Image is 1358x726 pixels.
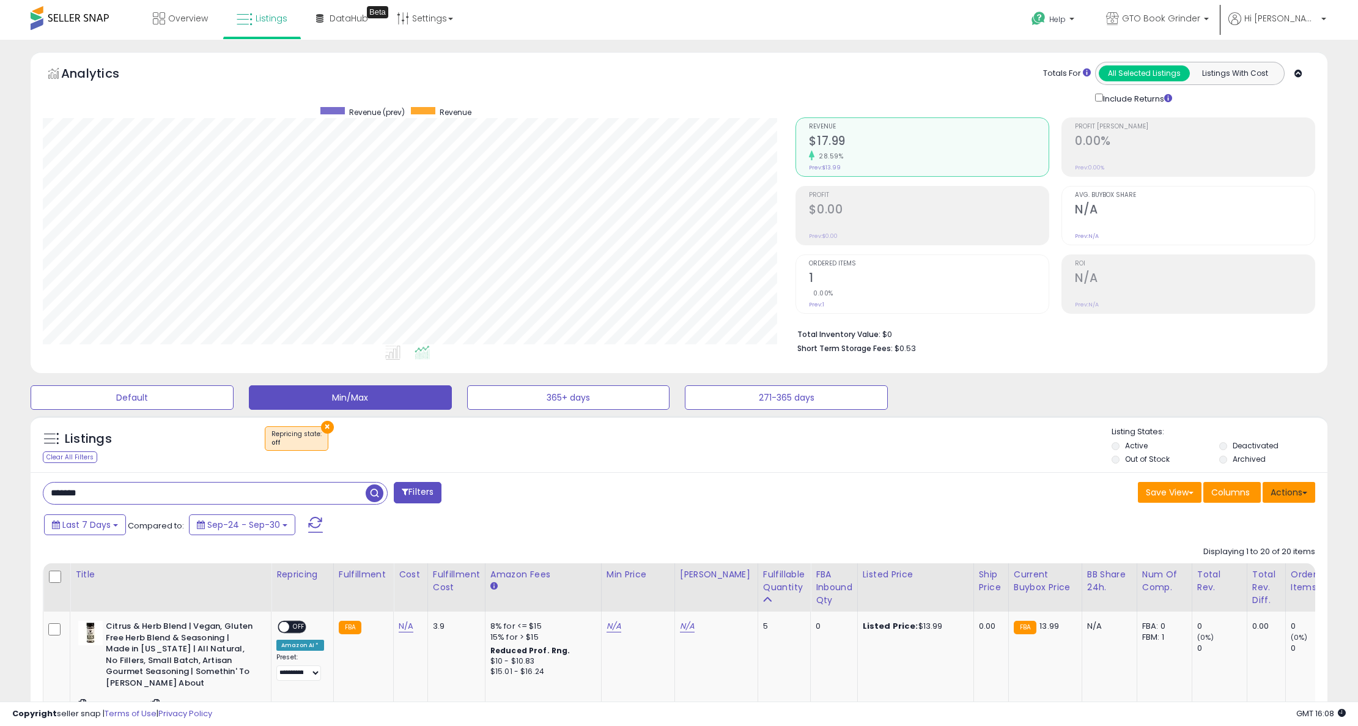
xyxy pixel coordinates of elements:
span: Repricing state : [271,429,322,448]
h5: Listings [65,431,112,448]
div: $10 - $10.83 [490,656,592,667]
div: Cost [399,568,423,581]
div: Amazon AI * [276,640,324,651]
span: Revenue [440,107,471,117]
div: Amazon Fees [490,568,596,581]
p: Listing States: [1112,426,1327,438]
div: [PERSON_NAME] [680,568,753,581]
small: (0%) [1197,632,1214,642]
div: Ship Price [979,568,1003,594]
span: Listings [256,12,287,24]
div: 5 [763,621,801,632]
span: 2025-10-8 16:08 GMT [1296,708,1346,719]
span: Avg. Buybox Share [1075,192,1315,199]
a: Hi [PERSON_NAME] [1228,12,1326,40]
div: Total Rev. Diff. [1252,568,1280,607]
a: Help [1022,2,1087,40]
small: (0%) [1291,632,1308,642]
h2: N/A [1075,202,1315,219]
h5: Analytics [61,65,143,85]
div: 0.00 [979,621,999,632]
i: Get Help [1031,11,1046,26]
span: Hi [PERSON_NAME] [1244,12,1318,24]
b: Listed Price: [863,620,918,632]
div: Displaying 1 to 20 of 20 items [1203,546,1315,558]
div: Min Price [607,568,670,581]
small: FBA [339,621,361,634]
div: FBM: 1 [1142,632,1183,643]
b: Citrus & Herb Blend | Vegan, Gluten Free Herb Blend & Seasoning | Made in [US_STATE] | All Natura... [106,621,254,692]
label: Active [1125,440,1148,451]
div: Current Buybox Price [1014,568,1077,594]
span: Profit [809,192,1049,199]
div: N/A [1087,621,1127,632]
span: 13.99 [1039,620,1059,632]
div: Fulfillable Quantity [763,568,805,594]
div: 0 [1197,643,1247,654]
button: × [321,421,334,434]
div: Ordered Items [1291,568,1335,594]
div: Num of Comp. [1142,568,1187,594]
div: 0 [816,621,848,632]
div: Listed Price [863,568,969,581]
small: Prev: 1 [809,301,824,308]
span: GTO Book Grinder [1122,12,1200,24]
div: 15% for > $15 [490,632,592,643]
a: N/A [399,620,413,632]
div: 0 [1291,621,1340,632]
button: Save View [1138,482,1201,503]
div: Fulfillment Cost [433,568,480,594]
span: Last 7 Days [62,519,111,531]
span: $0.53 [895,343,916,354]
span: Ordered Items [809,261,1049,267]
span: Compared to: [128,520,184,532]
b: Total Inventory Value: [797,329,880,339]
button: 271-365 days [685,385,888,410]
a: N/A [680,620,695,632]
button: Min/Max [249,385,452,410]
b: Reduced Prof. Rng. [490,645,570,656]
div: $15.01 - $16.24 [490,667,592,677]
small: Amazon Fees. [490,581,498,592]
button: Last 7 Days [44,514,126,535]
div: Tooltip anchor [367,6,388,18]
b: Short Term Storage Fees: [797,343,893,354]
div: FBA inbound Qty [816,568,852,607]
a: Terms of Use [105,708,157,719]
div: Repricing [276,568,328,581]
div: seller snap | | [12,708,212,720]
span: Profit [PERSON_NAME] [1075,124,1315,130]
h2: 1 [809,271,1049,287]
button: 365+ days [467,385,670,410]
span: OFF [289,622,309,632]
img: 31t9BfDbkkL._SL40_.jpg [78,621,103,645]
div: $13.99 [863,621,964,632]
div: off [271,439,322,447]
button: Listings With Cost [1189,65,1280,81]
small: Prev: 0.00% [1075,164,1104,171]
small: FBA [1014,621,1036,634]
button: Filters [394,482,441,503]
label: Archived [1233,454,1266,464]
div: BB Share 24h. [1087,568,1132,594]
h2: $0.00 [809,202,1049,219]
div: Total Rev. [1197,568,1242,594]
strong: Copyright [12,708,57,719]
h2: N/A [1075,271,1315,287]
button: Default [31,385,234,410]
button: Actions [1263,482,1315,503]
small: 28.59% [814,152,843,161]
div: Preset: [276,653,324,681]
label: Out of Stock [1125,454,1170,464]
div: Clear All Filters [43,451,97,463]
button: Columns [1203,482,1261,503]
div: 0 [1197,621,1247,632]
span: ROI [1075,261,1315,267]
h2: 0.00% [1075,134,1315,150]
h2: $17.99 [809,134,1049,150]
span: Revenue [809,124,1049,130]
div: 8% for <= $15 [490,621,592,632]
span: Columns [1211,486,1250,498]
small: 0.00% [809,289,833,298]
div: 0 [1291,643,1340,654]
